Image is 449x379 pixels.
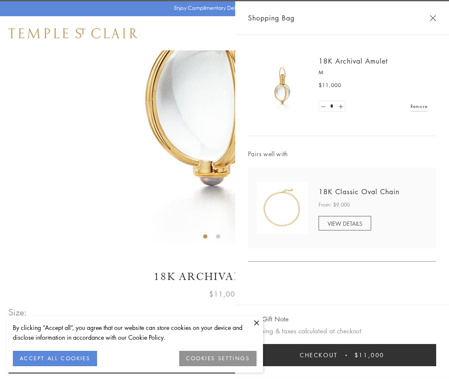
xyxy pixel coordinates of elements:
[248,344,436,366] button: Checkout $11,000
[9,28,138,38] img: Temple St. Clair
[9,305,27,319] span: Size:
[13,351,97,366] button: ACCEPT ALL COOKIES
[13,323,257,342] div: By clicking “Accept all”, you agree that our website can store cookies on your device and disclos...
[179,351,257,366] button: COOKIES SETTINGS
[319,216,371,230] a: VIEW DETAILS
[257,182,308,233] img: N88865-OV18
[319,56,388,66] a: 18K Archival Amulet
[174,4,271,12] p: Enjoy Complimentary Delivery & Returns
[319,187,399,196] a: 18K Classic Oval Chain
[209,289,240,300] span: $11,000
[248,314,289,324] button: Add Gift Note
[319,81,341,90] span: $11,000
[319,101,328,112] a: Set quantity to 0
[319,201,350,209] span: From: $9,000
[430,15,436,21] button: Close Shopping Bag
[9,269,440,284] h1: 18K Archival Amulet
[319,68,428,77] p: M
[411,102,428,111] a: Remove
[354,350,384,360] span: $11,000
[336,101,345,112] a: Set quantity to 2
[248,12,295,23] span: Shopping Bag
[248,149,436,159] span: Pairs well with
[300,350,338,360] span: Checkout
[248,326,436,336] p: Shipping & taxes calculated at checkout
[328,219,362,227] span: VIEW DETAILS
[257,60,308,111] img: 18K Archival Amulet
